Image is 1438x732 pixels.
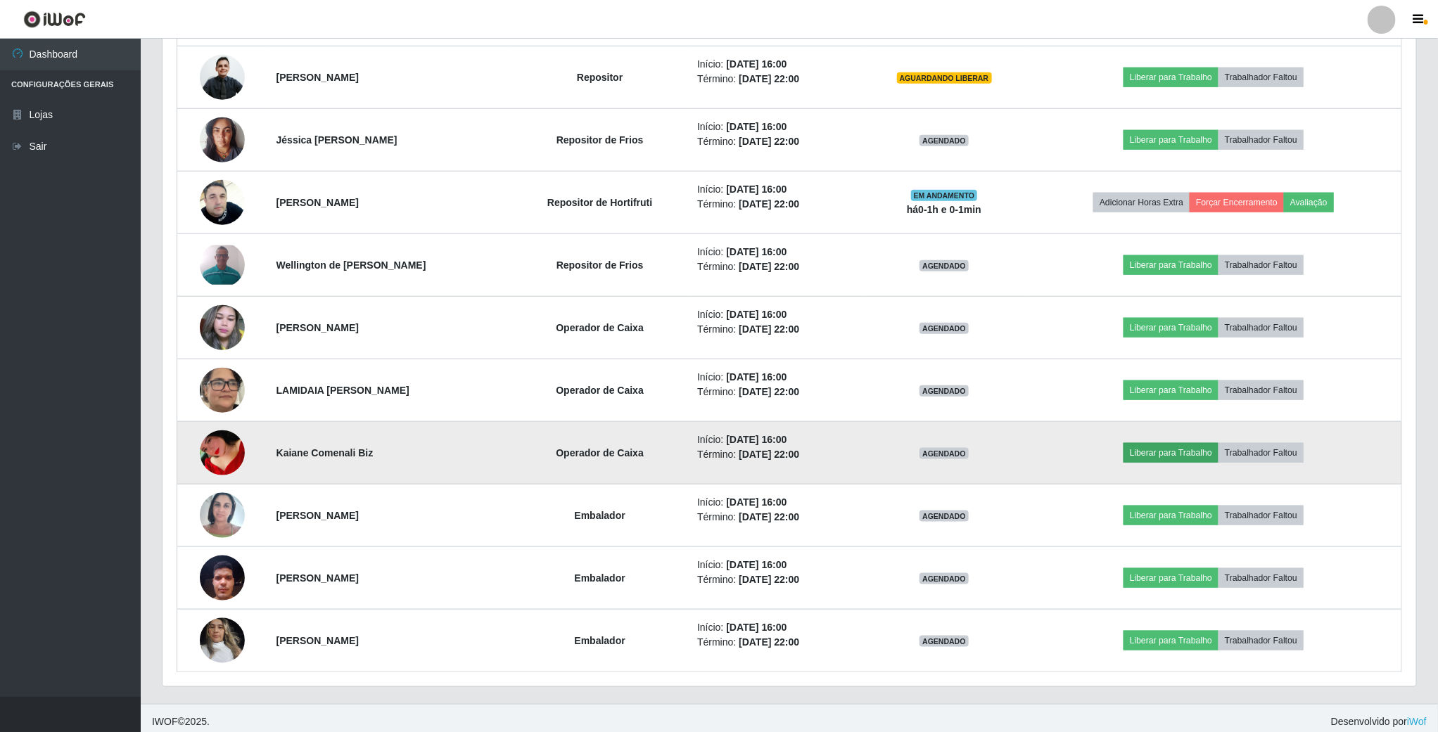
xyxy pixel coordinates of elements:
[726,246,787,257] time: [DATE] 16:00
[1190,193,1284,212] button: Forçar Encerramento
[697,385,854,399] li: Término:
[1124,631,1219,650] button: Liberar para Trabalho
[907,204,981,215] strong: há 0-1 h e 0-1 min
[200,245,245,285] img: 1724302399832.jpeg
[697,72,854,86] li: Término:
[556,447,644,458] strong: Operador de Caixa
[739,511,799,522] time: [DATE] 22:00
[200,361,245,419] img: 1756231010966.jpeg
[697,558,854,572] li: Início:
[575,635,625,646] strong: Embalador
[726,496,787,508] time: [DATE] 16:00
[697,197,854,212] li: Término:
[276,385,409,396] strong: LAMIDAIA [PERSON_NAME]
[739,323,799,335] time: [DATE] 22:00
[697,322,854,337] li: Término:
[739,449,799,460] time: [DATE] 22:00
[1124,130,1219,150] button: Liberar para Trabalho
[697,432,854,447] li: Início:
[276,197,359,208] strong: [PERSON_NAME]
[1284,193,1334,212] button: Avaliação
[1219,631,1304,650] button: Trabalhador Faltou
[575,510,625,521] strong: Embalador
[276,134,397,146] strong: Jéssica [PERSON_NAME]
[200,610,245,670] img: 1744396836120.jpeg
[739,386,799,397] time: [DATE] 22:00
[1407,716,1427,727] a: iWof
[23,11,86,28] img: CoreUI Logo
[276,322,359,333] strong: [PERSON_NAME]
[920,260,969,271] span: AGENDADO
[739,136,799,147] time: [DATE] 22:00
[1124,255,1219,275] button: Liberar para Trabalho
[920,636,969,647] span: AGENDADO
[897,72,992,84] span: AGUARDANDO LIBERAR
[276,572,359,584] strong: [PERSON_NAME]
[726,559,787,570] time: [DATE] 16:00
[697,259,854,274] li: Término:
[200,548,245,608] img: 1740566003126.jpeg
[726,121,787,132] time: [DATE] 16:00
[276,510,359,521] strong: [PERSON_NAME]
[1093,193,1190,212] button: Adicionar Horas Extra
[697,134,854,149] li: Término:
[1124,318,1219,338] button: Liberar para Trabalho
[726,184,787,195] time: [DATE] 16:00
[276,635,359,646] strong: [PERSON_NAME]
[726,309,787,320] time: [DATE] 16:00
[547,197,652,208] strong: Repositor de Hortifruti
[697,245,854,259] li: Início:
[697,307,854,322] li: Início:
[726,371,787,383] time: [DATE] 16:00
[200,53,245,102] img: 1625782717345.jpeg
[1219,318,1304,338] button: Trabalhador Faltou
[556,385,644,396] strong: Operador de Caixa
[697,370,854,385] li: Início:
[276,72,359,83] strong: [PERSON_NAME]
[556,259,644,271] strong: Repositor de Frios
[1219,568,1304,588] button: Trabalhador Faltou
[1124,568,1219,588] button: Liberar para Trabalho
[200,162,245,243] img: 1741871107484.jpeg
[1331,714,1427,729] span: Desenvolvido por
[152,714,210,729] span: © 2025 .
[1219,380,1304,400] button: Trabalhador Faltou
[575,572,625,584] strong: Embalador
[697,495,854,510] li: Início:
[276,259,426,271] strong: Wellington de [PERSON_NAME]
[739,261,799,272] time: [DATE] 22:00
[1124,380,1219,400] button: Liberar para Trabalho
[1124,506,1219,525] button: Liberar para Trabalho
[920,573,969,584] span: AGENDADO
[726,58,787,70] time: [DATE] 16:00
[556,134,644,146] strong: Repositor de Frios
[200,485,245,545] img: 1705690307767.jpeg
[556,322,644,333] strong: Operador de Caixa
[577,72,623,83] strong: Repositor
[200,416,245,489] img: 1748055725506.jpeg
[697,620,854,635] li: Início:
[697,635,854,650] li: Término:
[1219,130,1304,150] button: Trabalhador Faltou
[697,57,854,72] li: Início:
[739,636,799,648] time: [DATE] 22:00
[697,120,854,134] li: Início:
[200,298,245,358] img: 1634907805222.jpeg
[920,135,969,146] span: AGENDADO
[1124,443,1219,463] button: Liberar para Trabalho
[726,434,787,445] time: [DATE] 16:00
[739,73,799,84] time: [DATE] 22:00
[920,385,969,397] span: AGENDADO
[1219,443,1304,463] button: Trabalhador Faltou
[1219,68,1304,87] button: Trabalhador Faltou
[739,574,799,585] time: [DATE] 22:00
[739,198,799,210] time: [DATE] 22:00
[920,323,969,334] span: AGENDADO
[911,190,978,201] span: EM ANDAMENTO
[920,511,969,522] span: AGENDADO
[697,447,854,462] li: Término:
[1219,255,1304,275] button: Trabalhador Faltou
[920,448,969,459] span: AGENDADO
[1219,506,1304,525] button: Trabalhador Faltou
[276,447,374,458] strong: Kaiane Comenali Biz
